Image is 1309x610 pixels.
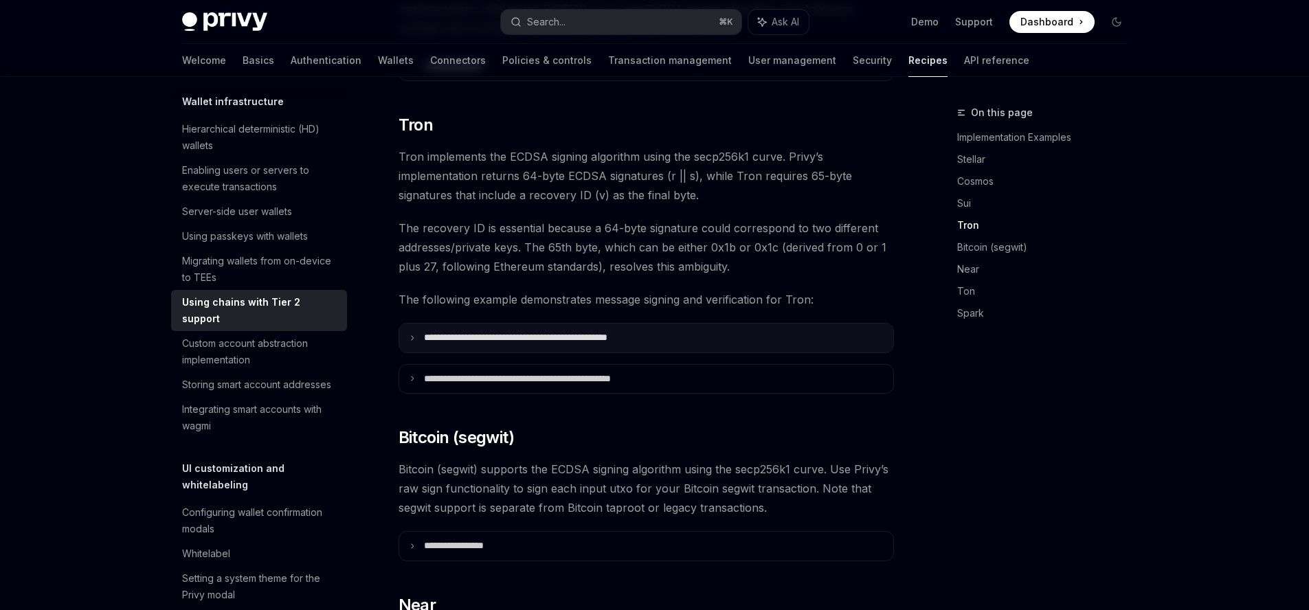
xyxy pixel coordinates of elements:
[171,224,347,249] a: Using passkeys with wallets
[964,44,1029,77] a: API reference
[378,44,414,77] a: Wallets
[171,117,347,158] a: Hierarchical deterministic (HD) wallets
[1106,11,1128,33] button: Toggle dark mode
[182,294,339,327] div: Using chains with Tier 2 support
[527,14,566,30] div: Search...
[853,44,892,77] a: Security
[171,397,347,438] a: Integrating smart accounts with wagmi
[399,114,434,136] span: Tron
[171,290,347,331] a: Using chains with Tier 2 support
[182,460,347,493] h5: UI customization and whitelabeling
[399,290,894,309] span: The following example demonstrates message signing and verification for Tron:
[957,126,1139,148] a: Implementation Examples
[908,44,948,77] a: Recipes
[243,44,274,77] a: Basics
[182,203,292,220] div: Server-side user wallets
[399,427,514,449] span: Bitcoin (segwit)
[182,162,339,195] div: Enabling users or servers to execute transactions
[1009,11,1095,33] a: Dashboard
[182,401,339,434] div: Integrating smart accounts with wagmi
[171,249,347,290] a: Migrating wallets from on-device to TEEs
[182,545,230,562] div: Whitelabel
[957,214,1139,236] a: Tron
[1020,15,1073,29] span: Dashboard
[399,218,894,276] span: The recovery ID is essential because a 64-byte signature could correspond to two different addres...
[501,10,741,34] button: Search...⌘K
[182,93,284,110] h5: Wallet infrastructure
[182,570,339,603] div: Setting a system theme for the Privy modal
[182,12,267,32] img: dark logo
[955,15,993,29] a: Support
[957,192,1139,214] a: Sui
[748,10,809,34] button: Ask AI
[957,148,1139,170] a: Stellar
[171,541,347,566] a: Whitelabel
[182,44,226,77] a: Welcome
[719,16,733,27] span: ⌘ K
[430,44,486,77] a: Connectors
[957,280,1139,302] a: Ton
[182,253,339,286] div: Migrating wallets from on-device to TEEs
[182,228,308,245] div: Using passkeys with wallets
[171,566,347,607] a: Setting a system theme for the Privy modal
[608,44,732,77] a: Transaction management
[171,500,347,541] a: Configuring wallet confirmation modals
[182,335,339,368] div: Custom account abstraction implementation
[502,44,592,77] a: Policies & controls
[911,15,939,29] a: Demo
[772,15,799,29] span: Ask AI
[748,44,836,77] a: User management
[171,158,347,199] a: Enabling users or servers to execute transactions
[957,302,1139,324] a: Spark
[171,372,347,397] a: Storing smart account addresses
[182,504,339,537] div: Configuring wallet confirmation modals
[182,121,339,154] div: Hierarchical deterministic (HD) wallets
[399,147,894,205] span: Tron implements the ECDSA signing algorithm using the secp256k1 curve. Privy’s implementation ret...
[399,460,894,517] span: Bitcoin (segwit) supports the ECDSA signing algorithm using the secp256k1 curve. Use Privy’s raw ...
[957,236,1139,258] a: Bitcoin (segwit)
[182,376,331,393] div: Storing smart account addresses
[291,44,361,77] a: Authentication
[957,170,1139,192] a: Cosmos
[971,104,1033,121] span: On this page
[957,258,1139,280] a: Near
[171,199,347,224] a: Server-side user wallets
[171,331,347,372] a: Custom account abstraction implementation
